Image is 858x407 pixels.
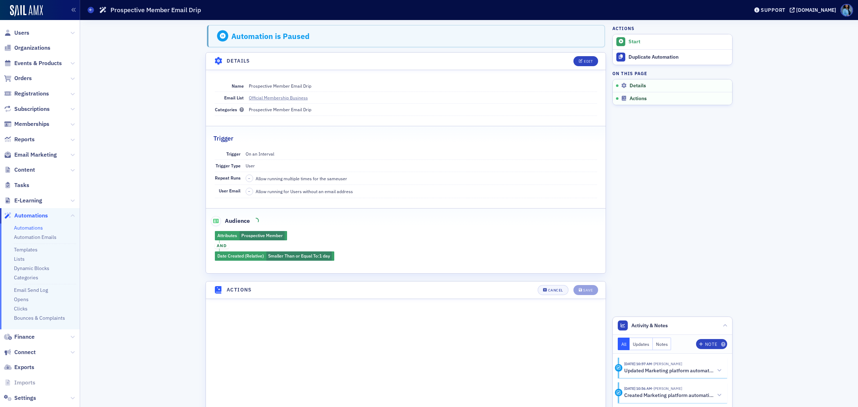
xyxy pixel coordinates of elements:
[110,6,201,14] h1: Prospective Member Email Drip
[4,59,62,67] a: Events & Products
[14,44,50,52] span: Organizations
[256,175,347,182] span: Allow running multiple times for the same user
[14,379,35,387] span: Imports
[4,105,50,113] a: Subscriptions
[14,136,35,143] span: Reports
[624,386,652,391] time: 10/15/2025 10:56 AM
[796,7,836,13] div: [DOMAIN_NAME]
[14,274,38,281] a: Categories
[216,163,241,168] span: Trigger Type
[14,315,65,321] a: Bounces & Complaints
[584,59,593,63] div: Edit
[631,322,668,329] span: Activity & Notes
[630,95,647,102] span: Actions
[4,197,42,205] a: E-Learning
[226,151,241,157] span: Trigger
[14,151,57,159] span: Email Marketing
[612,70,733,77] h4: On this page
[705,342,717,346] div: Note
[14,246,38,253] a: Templates
[624,392,722,399] button: Created Marketing platform automation: Prospective Member Email Drip
[624,368,714,374] h5: Updated Marketing platform automation: Prospective Member Email Drip
[231,31,310,41] div: Automation is Paused
[615,389,622,396] div: Activity
[14,265,49,271] a: Dynamic Blocks
[249,83,311,89] div: Prospective Member Email Drip
[4,120,49,128] a: Memberships
[624,361,652,366] time: 10/15/2025 10:57 AM
[573,56,598,66] button: Edit
[227,57,250,65] h4: Details
[4,394,36,402] a: Settings
[583,288,593,292] div: Save
[14,394,36,402] span: Settings
[246,163,255,168] span: User
[4,44,50,52] a: Organizations
[215,175,241,181] span: Repeat Runs
[613,49,732,65] a: Duplicate Automation
[4,333,35,341] a: Finance
[248,176,250,181] span: –
[4,181,29,189] a: Tasks
[14,74,32,82] span: Orders
[14,197,42,205] span: E-Learning
[246,148,597,160] dd: On an Interval
[14,120,49,128] span: Memberships
[4,212,48,220] a: Automations
[10,5,43,16] img: SailAMX
[4,90,49,98] a: Registrations
[4,379,35,387] a: Imports
[4,136,35,143] a: Reports
[630,338,653,350] button: Updates
[14,225,43,231] a: Automations
[613,34,732,49] button: Start
[4,29,29,37] a: Users
[4,151,57,159] a: Email Marketing
[573,285,598,295] button: Save
[227,286,252,294] h4: Actions
[14,287,48,293] a: Email Send Log
[653,338,671,350] button: Notes
[248,189,250,194] span: –
[14,333,35,341] span: Finance
[14,363,34,371] span: Exports
[4,166,35,174] a: Content
[652,361,682,366] span: Luke Abell
[14,305,28,312] a: Clicks
[624,392,714,399] h5: Created Marketing platform automation: Prospective Member Email Drip
[14,212,48,220] span: Automations
[224,95,244,100] span: Email List
[615,364,622,372] div: Activity
[4,348,36,356] a: Connect
[628,39,729,45] div: Start
[14,256,25,262] a: Lists
[696,339,727,349] button: Note
[256,188,353,195] span: Allow running for Users without an email address
[761,7,785,13] div: Support
[4,74,32,82] a: Orders
[840,4,853,16] span: Profile
[548,288,563,292] div: Cancel
[249,106,311,113] div: Prospective Member Email Drip
[538,285,568,295] button: Cancel
[612,25,635,31] h4: Actions
[14,59,62,67] span: Events & Products
[211,216,250,226] span: Audience
[14,166,35,174] span: Content
[14,181,29,189] span: Tasks
[652,386,682,391] span: Luke Abell
[630,83,646,89] span: Details
[219,188,241,193] span: User Email
[618,338,630,350] button: All
[232,83,244,89] span: Name
[215,107,244,112] span: Categories
[213,134,233,143] h2: Trigger
[624,367,722,374] button: Updated Marketing platform automation: Prospective Member Email Drip
[14,105,50,113] span: Subscriptions
[14,90,49,98] span: Registrations
[14,29,29,37] span: Users
[249,94,314,101] a: Official Membership Business
[14,348,36,356] span: Connect
[790,8,839,13] button: [DOMAIN_NAME]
